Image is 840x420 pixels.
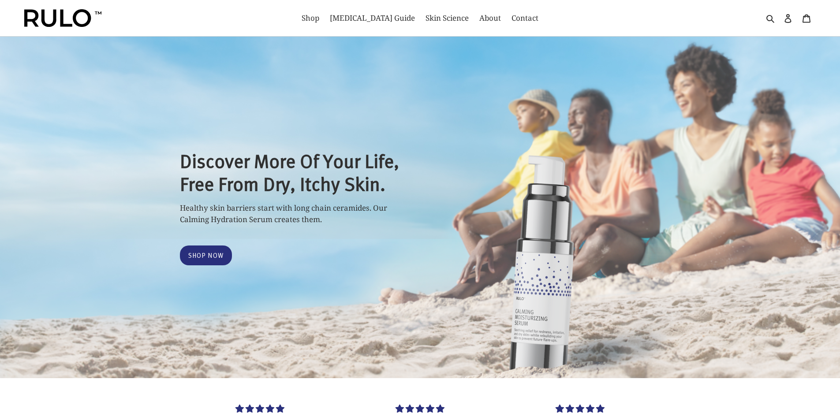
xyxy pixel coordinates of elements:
[475,11,505,25] a: About
[796,379,831,411] iframe: Gorgias live chat messenger
[426,13,469,23] span: Skin Science
[235,403,284,414] span: 5.00 stars
[396,403,444,414] span: 5.00 stars
[24,9,101,27] img: Rulo™ Skin
[180,202,405,225] p: Healthy skin barriers start with long chain ceramides. Our Calming Hydration Serum creates them.
[556,403,605,414] span: 5.00 stars
[421,11,473,25] a: Skin Science
[479,13,501,23] span: About
[507,11,543,25] a: Contact
[330,13,415,23] span: [MEDICAL_DATA] Guide
[511,13,538,23] span: Contact
[325,11,419,25] a: [MEDICAL_DATA] Guide
[297,11,324,25] a: Shop
[180,149,405,194] h2: Discover More Of Your Life, Free From Dry, Itchy Skin.
[180,245,232,265] a: Shop Now
[302,13,319,23] span: Shop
